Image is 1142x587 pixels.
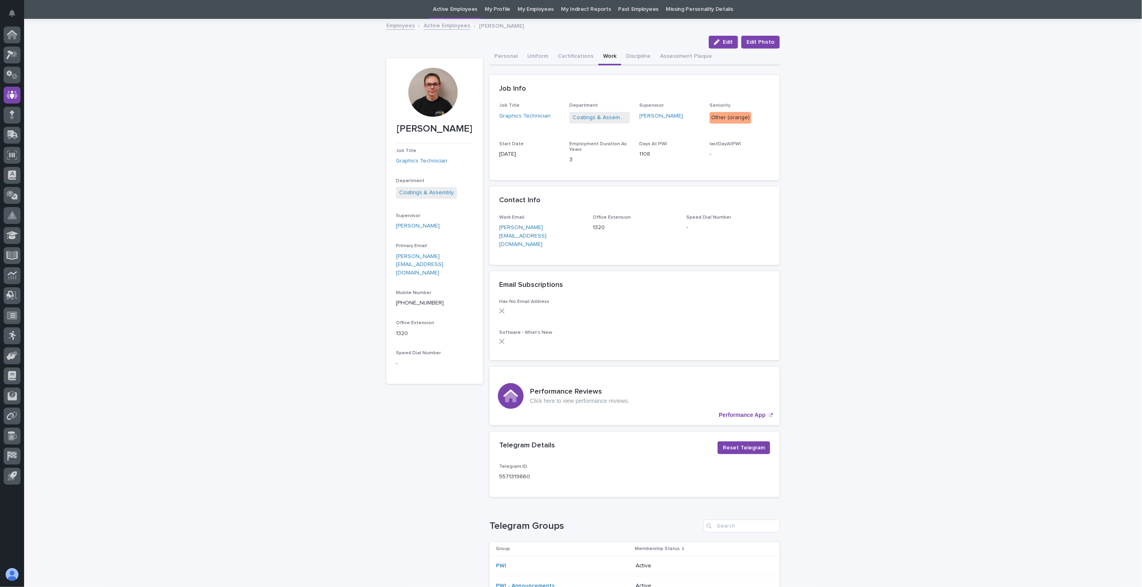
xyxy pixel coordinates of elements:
[530,398,629,404] p: Click here to view performance reviews.
[396,148,416,153] span: Job Title
[499,441,555,450] h2: Telegram Details
[593,223,677,232] p: 1320
[496,544,510,553] p: Group
[396,157,447,165] a: Graphics Technician
[399,189,454,197] a: Coatings & Assembly
[640,150,700,158] p: 1108
[479,21,524,30] p: [PERSON_NAME]
[686,215,731,220] span: Speed Dial Number
[499,112,551,120] a: Graphics Technician
[499,225,547,247] a: [PERSON_NAME][EMAIL_ADDRESS][DOMAIN_NAME]
[640,112,683,120] a: [PERSON_NAME]
[4,566,20,583] button: users-avatar
[723,39,733,45] span: Edit
[569,142,627,152] span: Employment Duration As Years
[719,412,765,418] p: Performance App
[499,150,560,158] p: [DATE]
[569,156,630,164] p: 3
[396,290,431,295] span: Mobile Number
[396,179,424,183] span: Department
[530,388,629,396] h3: Performance Reviews
[499,330,552,335] span: Software - What's New
[4,5,20,22] button: Notifications
[635,544,680,553] p: Membership Status
[396,360,473,368] p: -
[499,196,540,205] h2: Contact Info
[704,520,780,532] input: Search
[710,150,770,158] p: -
[499,142,524,146] span: Start Date
[396,321,434,325] span: Office Extension
[593,215,631,220] span: Office Extension
[489,49,522,65] button: Personal
[709,36,738,49] button: Edit
[499,215,524,220] span: Work Email
[710,112,751,124] div: Other (orange)
[522,49,553,65] button: Uniform
[499,464,527,469] span: Telegram ID
[499,473,530,481] p: 5571319860
[396,213,420,218] span: Supervisor
[386,20,415,30] a: Employees
[640,103,664,108] span: Supervisor
[741,36,780,49] button: Edit Photo
[396,329,473,338] p: 1320
[640,142,667,146] span: Days At PWI
[636,563,743,569] p: Active
[621,49,655,65] button: Discipline
[710,142,741,146] span: lastDayAtPWI
[396,351,441,355] span: Speed Dial Number
[496,563,506,569] a: PWI
[718,441,770,454] button: Reset Telegram
[573,114,627,122] a: Coatings & Assembly
[489,520,700,532] h1: Telegram Groups
[553,49,598,65] button: Certifications
[396,254,443,276] a: [PERSON_NAME][EMAIL_ADDRESS][DOMAIN_NAME]
[396,244,427,248] span: Primary Email
[598,49,621,65] button: Work
[569,103,598,108] span: Department
[489,556,780,576] tr: PWI Active
[686,223,770,232] p: -
[10,10,20,22] div: Notifications
[499,85,526,93] h2: Job Info
[746,38,775,46] span: Edit Photo
[396,300,444,306] a: [PHONE_NUMBER]
[710,103,730,108] span: Seniority
[499,103,520,108] span: Job Title
[424,20,470,30] a: Active Employees
[723,444,765,452] span: Reset Telegram
[499,281,563,290] h2: Email Subscriptions
[655,49,717,65] button: Assessment Plaque
[499,299,549,304] span: Has No Email Address
[396,222,440,230] a: [PERSON_NAME]
[489,367,780,425] a: Performance App
[396,123,473,135] p: [PERSON_NAME]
